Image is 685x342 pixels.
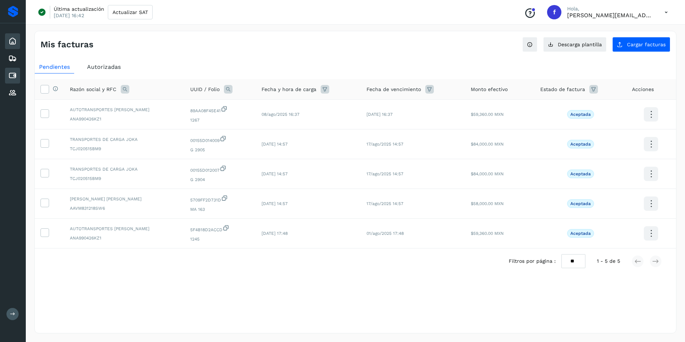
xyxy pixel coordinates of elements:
[190,135,250,144] span: 00155D014009
[190,165,250,174] span: 00155D012007
[632,86,654,93] span: Acciones
[70,136,179,143] span: TRANSPORTES DE CARGA JOKA
[190,206,250,213] span: MA 163
[471,171,504,176] span: $84,000.00 MXN
[471,112,504,117] span: $59,360.00 MXN
[5,85,20,101] div: Proveedores
[262,112,300,117] span: 08/ago/2025 16:37
[87,63,121,70] span: Autorizadas
[190,236,250,242] span: 1245
[190,224,250,233] span: 5F4B18D2ACCD
[471,231,504,236] span: $59,360.00 MXN
[471,201,504,206] span: $58,000.00 MXN
[570,112,591,117] p: Aceptada
[543,37,607,52] button: Descarga plantilla
[112,10,148,15] span: Actualizar SAT
[70,86,116,93] span: Razón social y RFC
[70,225,179,232] span: AUTOTRANSPORTES [PERSON_NAME]
[567,6,653,12] p: Hola,
[39,63,70,70] span: Pendientes
[108,5,153,19] button: Actualizar SAT
[190,176,250,183] span: G 2904
[54,12,84,19] p: [DATE] 16:42
[190,117,250,123] span: 1267
[558,42,602,47] span: Descarga plantilla
[612,37,670,52] button: Cargar facturas
[367,231,404,236] span: 01/ago/2025 17:48
[5,68,20,84] div: Cuentas por pagar
[70,116,179,122] span: ANA990426KZ1
[70,106,179,113] span: AUTOTRANSPORTES [PERSON_NAME]
[40,39,94,50] h4: Mis facturas
[367,86,421,93] span: Fecha de vencimiento
[262,142,288,147] span: [DATE] 14:57
[509,257,556,265] span: Filtros por página :
[570,171,591,176] p: Aceptada
[70,146,179,152] span: TCJ020515BM9
[367,142,403,147] span: 17/ago/2025 14:57
[367,171,403,176] span: 17/ago/2025 14:57
[70,205,179,212] span: AAVM831218SW6
[567,12,653,19] p: favio.serrano@logisticabennu.com
[262,171,288,176] span: [DATE] 14:57
[190,105,250,114] span: 89AA08F45E41
[190,195,250,203] span: 5709FF2D731D
[262,231,288,236] span: [DATE] 17:48
[570,201,591,206] p: Aceptada
[70,196,179,202] span: [PERSON_NAME] [PERSON_NAME]
[570,231,591,236] p: Aceptada
[54,6,104,12] p: Última actualización
[570,142,591,147] p: Aceptada
[471,142,504,147] span: $84,000.00 MXN
[5,51,20,66] div: Embarques
[471,86,508,93] span: Monto efectivo
[190,86,220,93] span: UUID / Folio
[70,235,179,241] span: ANA990426KZ1
[597,257,620,265] span: 1 - 5 de 5
[262,86,316,93] span: Fecha y hora de carga
[70,175,179,182] span: TCJ020515BM9
[367,201,403,206] span: 17/ago/2025 14:57
[5,33,20,49] div: Inicio
[627,42,666,47] span: Cargar facturas
[367,112,393,117] span: [DATE] 16:37
[190,147,250,153] span: G 2905
[70,166,179,172] span: TRANSPORTES DE CARGA JOKA
[540,86,585,93] span: Estado de factura
[262,201,288,206] span: [DATE] 14:57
